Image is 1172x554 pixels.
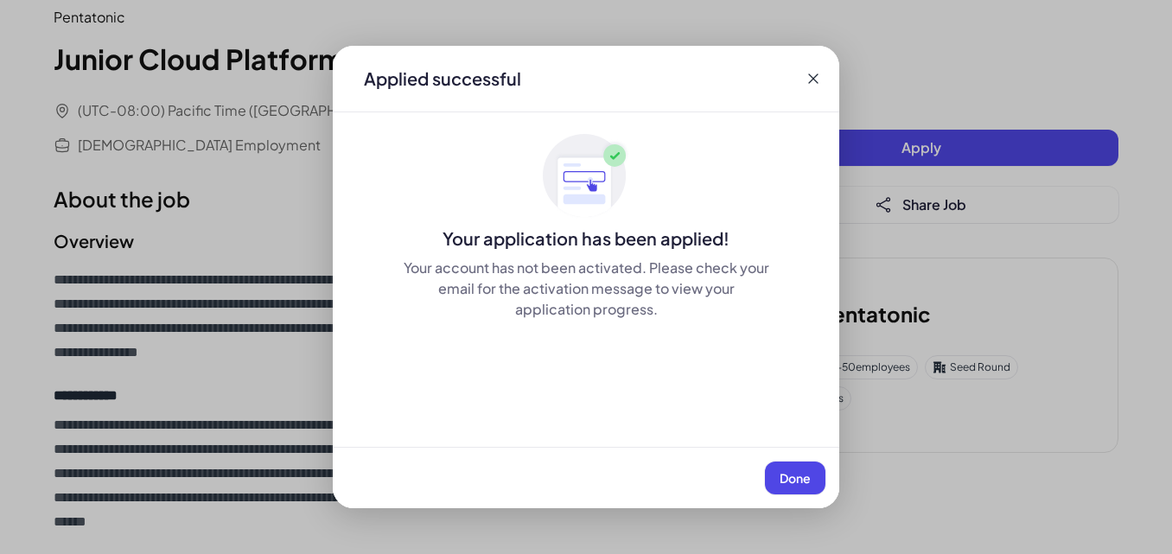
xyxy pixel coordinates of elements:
span: Done [780,470,811,486]
div: Your account has not been activated. Please check your email for the activation message to view y... [402,258,770,320]
div: Applied successful [364,67,521,91]
button: Done [765,462,825,494]
img: ApplyedMaskGroup3.svg [543,133,629,220]
div: Your application has been applied! [333,226,839,251]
